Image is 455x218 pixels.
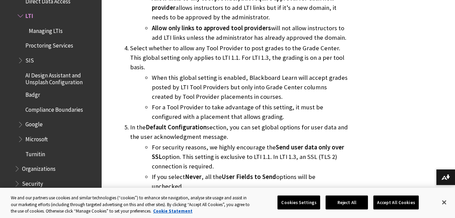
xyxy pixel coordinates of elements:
[25,104,83,113] span: Compliance Boundaries
[25,40,73,49] span: Proctoring Services
[222,173,276,181] span: User Fields to Send
[25,133,48,143] span: Microsoft
[25,55,34,64] span: SIS
[153,208,192,214] a: More information about your privacy, opens in a new tab
[22,178,43,187] span: Security
[152,73,348,102] li: When this global setting is enabled, Blackboard Learn will accept grades posted by LTI Tool Provi...
[326,195,368,210] button: Reject All
[152,172,348,191] li: If you select , all the options will be unchecked.
[130,43,348,122] li: Select whether to allow any Tool Provider to post grades to the Grade Center. This global setting...
[437,195,452,210] button: Close
[29,25,63,34] span: Managing LTIs
[185,173,202,181] span: Never
[152,143,348,171] li: For security reasons, we highly encourage the option. This setting is exclusive to LTI 1.1. In LT...
[25,10,33,19] span: LTI
[152,24,271,32] span: Allow only links to approved tool providers
[152,23,348,42] li: will not allow instructors to add LTI links unless the administrator has already approved the dom...
[152,103,348,122] li: For a Tool Provider to take advantage of this setting, it must be configured with a placement tha...
[11,195,250,215] div: We and our partners use cookies and similar technologies (“cookies”) to enhance site navigation, ...
[25,89,40,98] span: Badgr
[277,195,320,210] button: Cookies Settings
[146,123,207,131] span: Default Configuration
[25,148,45,158] span: Turnitin
[373,195,418,210] button: Accept All Cookies
[25,119,43,128] span: Google
[25,70,97,86] span: AI Design Assistant and Unsplash Configuration
[22,163,56,172] span: Organizations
